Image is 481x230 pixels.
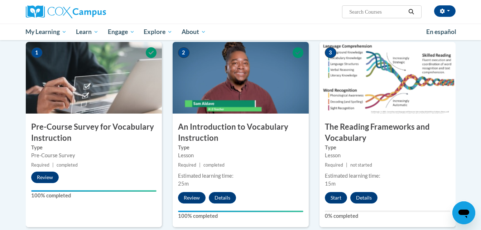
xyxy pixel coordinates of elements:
h3: The Reading Frameworks and Vocabulary [319,121,456,144]
button: Details [350,192,377,203]
button: Search [406,8,417,16]
a: My Learning [21,24,72,40]
h3: Pre-Course Survey for Vocabulary Instruction [26,121,162,144]
span: En español [426,28,456,35]
a: En español [422,24,461,39]
button: Account Settings [434,5,456,17]
label: 100% completed [178,212,303,220]
span: not started [350,162,372,168]
span: Explore [144,28,172,36]
a: About [177,24,211,40]
div: Lesson [325,152,450,159]
div: Estimated learning time: [325,172,450,180]
span: 15m [325,181,336,187]
a: Learn [71,24,103,40]
div: Main menu [15,24,466,40]
span: My Learning [25,28,67,36]
input: Search Courses [348,8,406,16]
img: Course Image [319,42,456,114]
span: | [52,162,54,168]
div: Your progress [178,211,303,212]
div: Lesson [178,152,303,159]
button: Start [325,192,347,203]
span: 3 [325,47,336,58]
img: Cox Campus [26,5,106,18]
a: Engage [103,24,139,40]
label: 100% completed [31,192,157,200]
span: Learn [76,28,98,36]
span: 2 [178,47,189,58]
h3: An Introduction to Vocabulary Instruction [173,121,309,144]
button: Review [178,192,206,203]
iframe: Button to launch messaging window [452,201,475,224]
label: Type [31,144,157,152]
img: Course Image [26,42,162,114]
label: 0% completed [325,212,450,220]
span: | [346,162,347,168]
span: 25m [178,181,189,187]
span: Required [178,162,196,168]
span: 1 [31,47,43,58]
button: Review [31,172,59,183]
div: Pre-Course Survey [31,152,157,159]
a: Cox Campus [26,5,162,18]
a: Explore [139,24,177,40]
label: Type [178,144,303,152]
span: Required [325,162,343,168]
label: Type [325,144,450,152]
span: Required [31,162,49,168]
span: Engage [108,28,135,36]
button: Details [209,192,236,203]
span: | [199,162,201,168]
span: completed [203,162,225,168]
span: About [182,28,206,36]
div: Estimated learning time: [178,172,303,180]
div: Your progress [31,190,157,192]
span: completed [57,162,78,168]
img: Course Image [173,42,309,114]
